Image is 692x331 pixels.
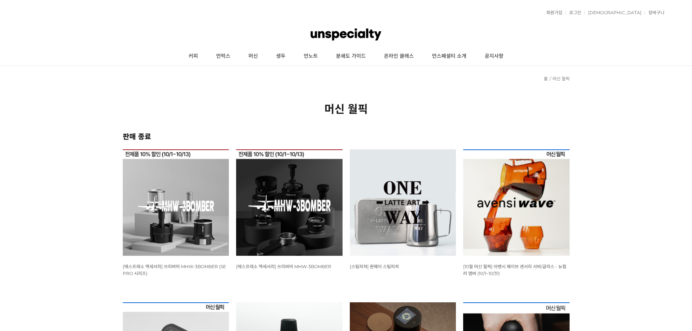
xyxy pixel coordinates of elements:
img: [10월 머신 월픽] 아벤시 웨이브 센서리 서버/글라스 - 뉴컬러 앰버 (10/1~10/31) [463,149,570,256]
a: 언스페셜티 소개 [423,47,476,65]
a: 회원가입 [543,11,562,15]
a: 머신 월픽 [553,76,570,81]
img: 언스페셜티 몰 [311,24,381,45]
img: 원웨이 스팀피쳐 [350,149,456,256]
a: 홈 [544,76,548,81]
a: [10월 머신 월픽] 아벤시 웨이브 센서리 서버/글라스 - 뉴컬러 앰버 (10/1~10/31) [463,263,566,276]
h2: 머신 월픽 [123,100,570,116]
a: 생두 [267,47,295,65]
a: [에스프레소 액세서리] 쓰리바머 MHW-3BOMBER [236,263,331,269]
a: [스팀피쳐] 원웨이 스팀피쳐 [350,263,399,269]
img: 쓰리바머 MHW-3BOMBER SE PRO 시리즈 [123,149,229,256]
a: 언럭스 [207,47,239,65]
span: [에스프레소 액세서리] 쓰리바머 MHW-3BOMBER [236,264,331,269]
span: [스팀피쳐] 원웨이 스팀피쳐 [350,264,399,269]
a: 분쇄도 가이드 [327,47,375,65]
span: [10월 머신 월픽] 아벤시 웨이브 센서리 서버/글라스 - 뉴컬러 앰버 (10/1~10/31) [463,264,566,276]
a: 언노트 [295,47,327,65]
a: [DEMOGRAPHIC_DATA] [584,11,642,15]
a: 장바구니 [645,11,664,15]
a: 머신 [239,47,267,65]
a: 커피 [179,47,207,65]
a: 로그인 [566,11,581,15]
img: 쓰리바머 MHW-3BOMBER [236,149,343,256]
h2: 판매 종료 [123,131,570,141]
a: 온라인 클래스 [375,47,423,65]
a: [에스프레소 액세서리] 쓰리바머 MHW-3BOMBER (SE PRO 시리즈) [123,263,226,276]
a: 공지사항 [476,47,513,65]
span: [에스프레소 액세서리] 쓰리바머 MHW-3BOMBER (SE PRO 시리즈) [123,264,226,276]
